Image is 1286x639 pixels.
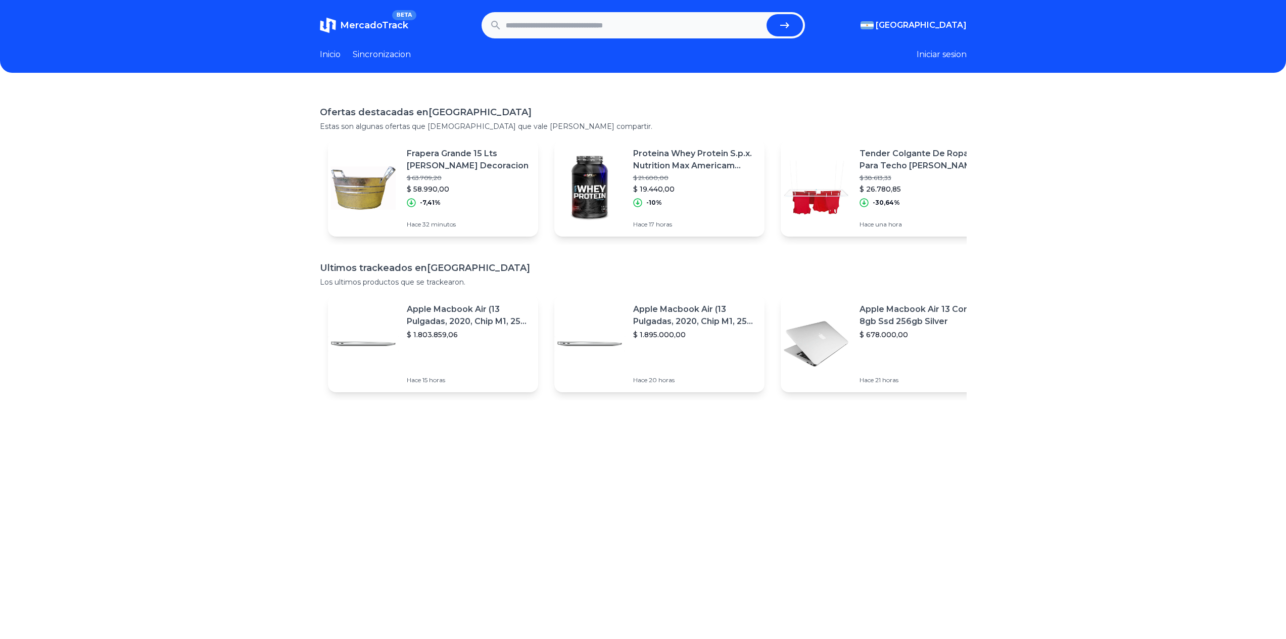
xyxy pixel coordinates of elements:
p: Frapera Grande 15 Lts [PERSON_NAME] Decoracion [407,148,530,172]
span: BETA [392,10,416,20]
p: Apple Macbook Air (13 Pulgadas, 2020, Chip M1, 256 Gb De Ssd, 8 Gb De Ram) - Plata [407,303,530,328]
img: Featured image [554,308,625,379]
p: Hace 20 horas [633,376,756,384]
img: Featured image [781,153,851,223]
p: Los ultimos productos que se trackearon. [320,277,967,287]
p: $ 26.780,85 [860,184,983,194]
p: Hace 32 minutos [407,220,530,229]
h1: Ofertas destacadas en [GEOGRAPHIC_DATA] [320,105,967,119]
p: Estas son algunas ofertas que [DEMOGRAPHIC_DATA] que vale [PERSON_NAME] compartir. [320,121,967,131]
p: Hace 15 horas [407,376,530,384]
p: $ 1.895.000,00 [633,330,756,340]
a: Featured imageTender Colgante De Ropa Para Techo [PERSON_NAME] [PERSON_NAME] 90x56cm$ 38.613,33$ ... [781,140,991,237]
a: Sincronizacion [353,49,411,61]
p: -10% [646,199,662,207]
a: Featured imageApple Macbook Air (13 Pulgadas, 2020, Chip M1, 256 Gb De Ssd, 8 Gb De Ram) - Plata$... [328,295,538,392]
span: MercadoTrack [340,20,408,31]
p: $ 38.613,33 [860,174,983,182]
p: $ 678.000,00 [860,330,983,340]
h1: Ultimos trackeados en [GEOGRAPHIC_DATA] [320,261,967,275]
p: Apple Macbook Air (13 Pulgadas, 2020, Chip M1, 256 Gb De Ssd, 8 Gb De Ram) - Plata [633,303,756,328]
button: [GEOGRAPHIC_DATA] [861,19,967,31]
a: Featured imageApple Macbook Air 13 Core I5 8gb Ssd 256gb Silver$ 678.000,00Hace 21 horas [781,295,991,392]
p: Hace una hora [860,220,983,229]
p: Proteina Whey Protein S.p.x. Nutrition Max Americam Style [633,148,756,172]
p: -7,41% [420,199,441,207]
span: [GEOGRAPHIC_DATA] [876,19,967,31]
img: MercadoTrack [320,17,336,33]
img: Featured image [781,308,851,379]
a: MercadoTrackBETA [320,17,408,33]
p: -30,64% [873,199,900,207]
p: Hace 21 horas [860,376,983,384]
a: Inicio [320,49,341,61]
p: $ 19.440,00 [633,184,756,194]
p: Tender Colgante De Ropa Para Techo [PERSON_NAME] [PERSON_NAME] 90x56cm [860,148,983,172]
p: $ 21.600,00 [633,174,756,182]
a: Featured imageFrapera Grande 15 Lts [PERSON_NAME] Decoracion$ 63.709,20$ 58.990,00-7,41%Hace 32 m... [328,140,538,237]
img: Featured image [554,153,625,223]
img: Featured image [328,153,399,223]
p: $ 1.803.859,06 [407,330,530,340]
button: Iniciar sesion [917,49,967,61]
img: Argentina [861,21,874,29]
a: Featured imageApple Macbook Air (13 Pulgadas, 2020, Chip M1, 256 Gb De Ssd, 8 Gb De Ram) - Plata$... [554,295,765,392]
p: $ 58.990,00 [407,184,530,194]
img: Featured image [328,308,399,379]
a: Featured imageProteina Whey Protein S.p.x. Nutrition Max Americam Style$ 21.600,00$ 19.440,00-10%... [554,140,765,237]
p: Hace 17 horas [633,220,756,229]
p: $ 63.709,20 [407,174,530,182]
p: Apple Macbook Air 13 Core I5 8gb Ssd 256gb Silver [860,303,983,328]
